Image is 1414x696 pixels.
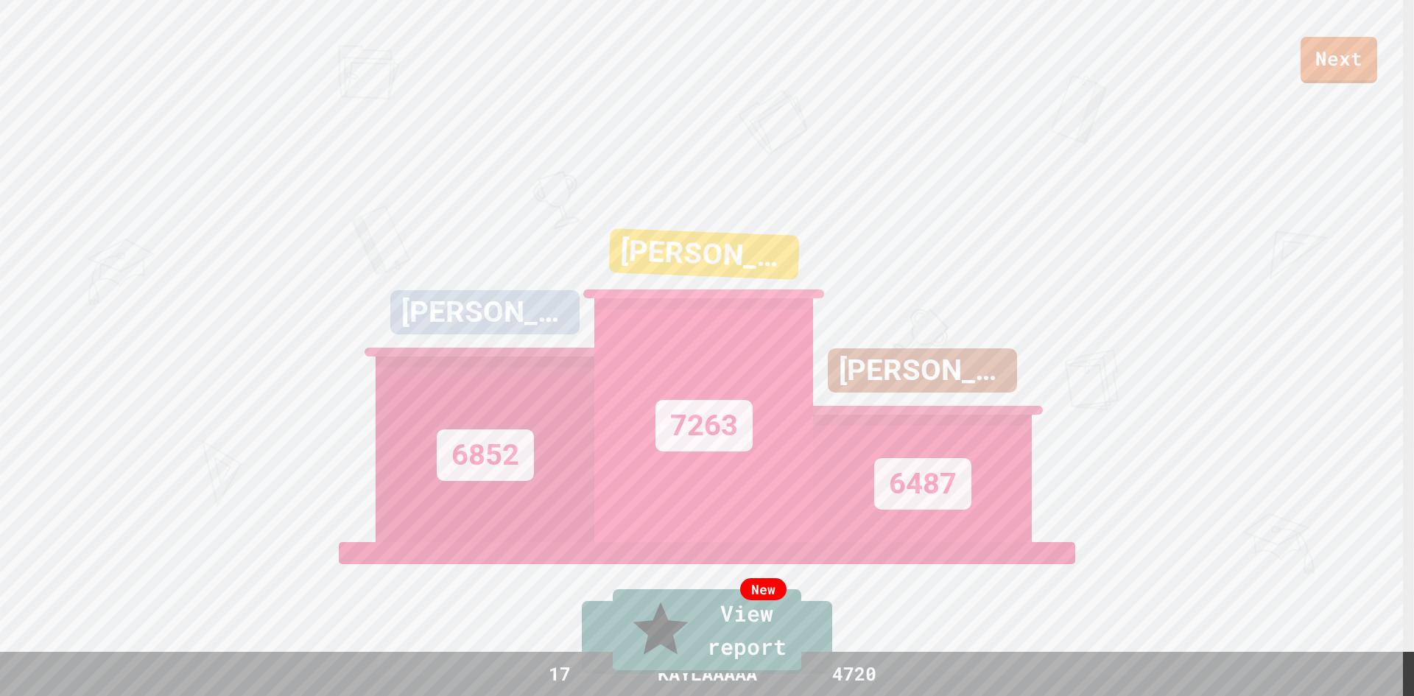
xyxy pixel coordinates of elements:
[828,348,1017,393] div: [PERSON_NAME]
[655,400,753,451] div: 7263
[1301,37,1377,83] a: Next
[740,578,787,600] div: New
[613,589,801,673] a: View report
[609,228,800,280] div: [PERSON_NAME].
[437,429,534,481] div: 6852
[390,290,580,334] div: [PERSON_NAME]
[874,458,971,510] div: 6487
